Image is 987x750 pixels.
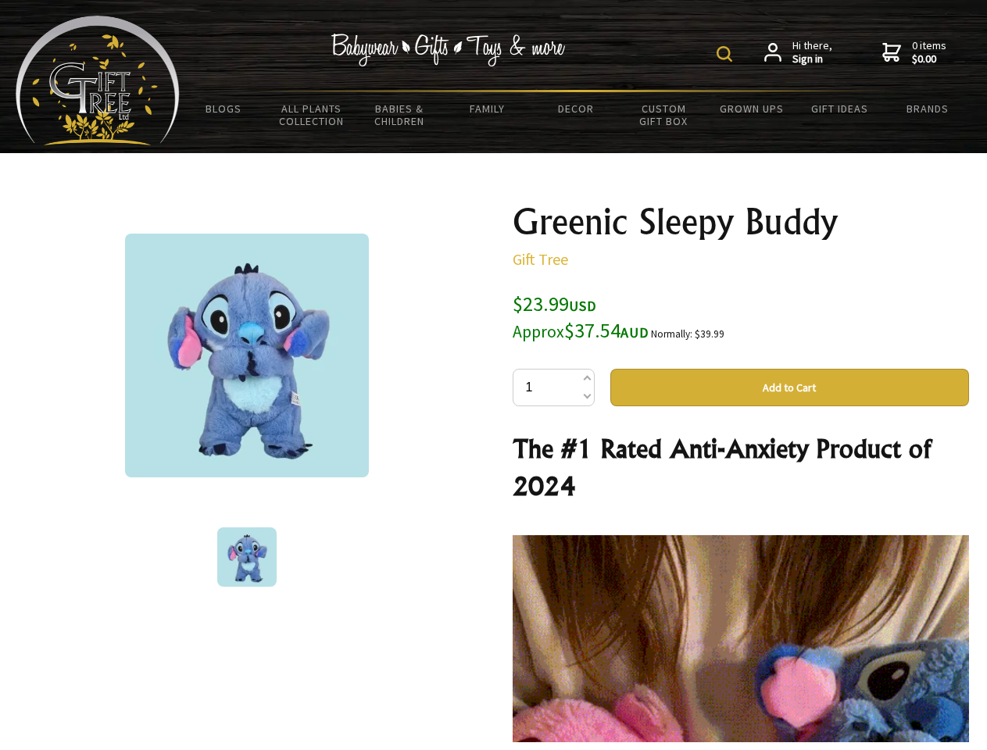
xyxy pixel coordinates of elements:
[882,39,946,66] a: 0 items$0.00
[268,92,356,137] a: All Plants Collection
[764,39,832,66] a: Hi there,Sign in
[620,323,649,341] span: AUD
[513,291,649,343] span: $23.99 $37.54
[513,321,564,342] small: Approx
[217,527,277,587] img: Greenic Sleepy Buddy
[707,92,796,125] a: Grown Ups
[125,234,369,477] img: Greenic Sleepy Buddy
[180,92,268,125] a: BLOGS
[717,46,732,62] img: product search
[16,16,180,145] img: Babyware - Gifts - Toys and more...
[796,92,884,125] a: Gift Ideas
[792,39,832,66] span: Hi there,
[912,52,946,66] strong: $0.00
[531,92,620,125] a: Decor
[513,249,568,269] a: Gift Tree
[513,203,969,241] h1: Greenic Sleepy Buddy
[444,92,532,125] a: Family
[912,38,946,66] span: 0 items
[331,34,566,66] img: Babywear - Gifts - Toys & more
[651,327,724,341] small: Normally: $39.99
[356,92,444,137] a: Babies & Children
[792,52,832,66] strong: Sign in
[513,433,931,502] strong: The #1 Rated Anti-Anxiety Product of 2024
[569,297,596,315] span: USD
[610,369,969,406] button: Add to Cart
[884,92,972,125] a: Brands
[620,92,708,137] a: Custom Gift Box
